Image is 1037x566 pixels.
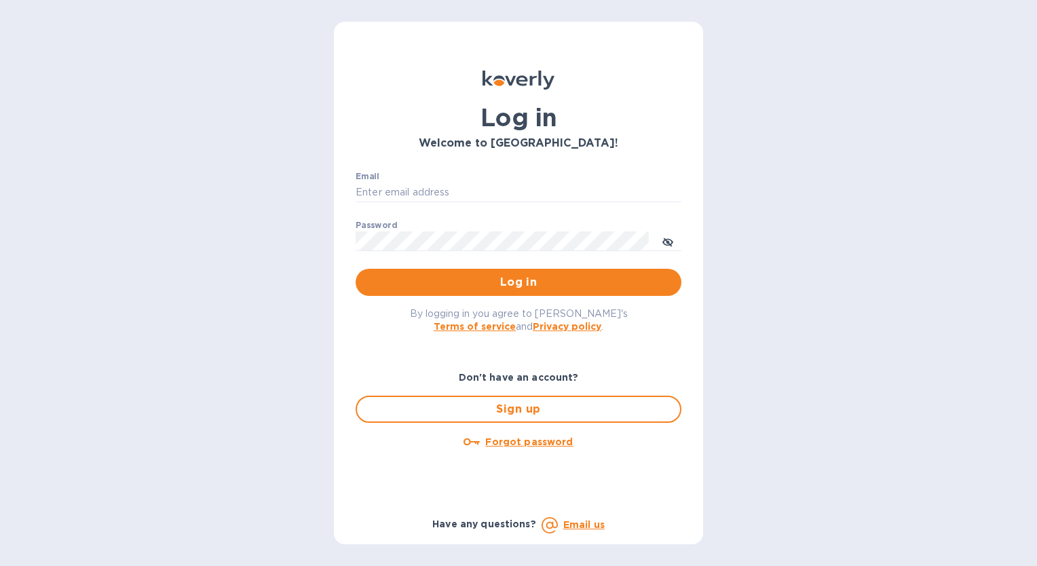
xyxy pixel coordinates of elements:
span: By logging in you agree to [PERSON_NAME]'s and . [410,308,628,332]
button: Log in [356,269,681,296]
label: Password [356,221,397,229]
u: Forgot password [485,436,573,447]
button: toggle password visibility [654,227,681,254]
h1: Log in [356,103,681,132]
span: Log in [366,274,671,290]
input: Enter email address [356,183,681,203]
label: Email [356,172,379,181]
img: Koverly [483,71,554,90]
b: Have any questions? [432,518,536,529]
b: Don't have an account? [459,372,579,383]
a: Email us [563,519,605,530]
button: Sign up [356,396,681,423]
span: Sign up [368,401,669,417]
a: Privacy policy [533,321,601,332]
a: Terms of service [434,321,516,332]
h3: Welcome to [GEOGRAPHIC_DATA]! [356,137,681,150]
